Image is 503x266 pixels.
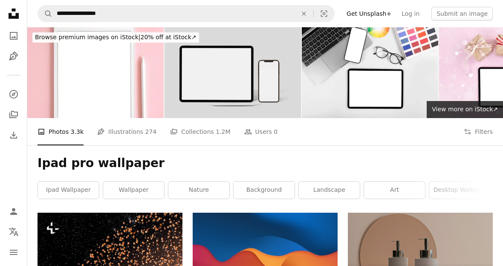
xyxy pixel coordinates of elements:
[244,118,278,145] a: Users 0
[5,86,22,103] a: Explore
[170,118,230,145] a: Collections 1.2M
[27,27,204,48] a: Browse premium images on iStock|20% off at iStock↗
[27,27,164,118] img: iPad pro tablet with white screen with pen on pink color background flowers. Office design woman ...
[38,5,335,22] form: Find visuals sitewide
[97,118,156,145] a: Illustrations 274
[427,101,503,118] a: View more on iStock↗
[32,32,199,43] div: 20% off at iStock ↗
[5,27,22,44] a: Photos
[165,27,301,118] img: iPad Pro, iPhone 12 Digital Device Screen Mockups Template For presentation branding, corporate i...
[429,182,490,199] a: desktop wallpaper
[274,127,278,136] span: 0
[5,48,22,65] a: Illustrations
[295,6,313,22] button: Clear
[38,156,493,171] h1: Ipad pro wallpaper
[5,127,22,144] a: Download History
[168,182,229,199] a: nature
[103,182,164,199] a: wallpaper
[464,118,493,145] button: Filters
[38,182,99,199] a: ipad wallpaper
[299,182,360,199] a: landscape
[216,127,230,136] span: 1.2M
[314,6,334,22] button: Visual search
[432,106,498,113] span: View more on iStock ↗
[38,6,52,22] button: Search Unsplash
[193,257,338,265] a: a blue and orange background with wavy shapes
[396,7,425,20] a: Log in
[234,182,295,199] a: background
[5,106,22,123] a: Collections
[364,182,425,199] a: art
[35,34,140,40] span: Browse premium images on iStock |
[5,203,22,220] a: Log in / Sign up
[341,7,396,20] a: Get Unsplash+
[145,127,157,136] span: 274
[302,27,438,118] img: iPad pro with white screen on white color background. Flatlay. Office background
[431,7,493,20] button: Submit an image
[5,223,22,240] button: Language
[5,244,22,261] button: Menu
